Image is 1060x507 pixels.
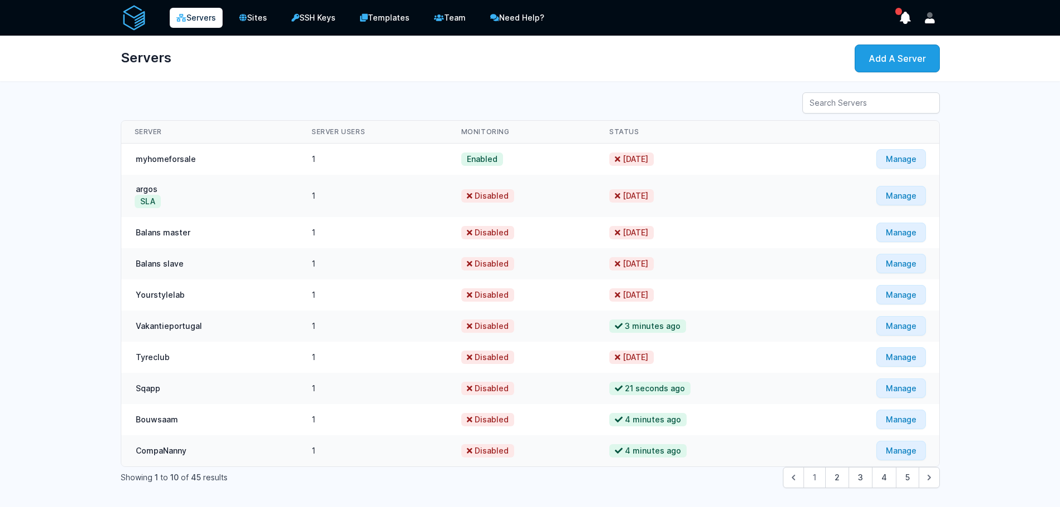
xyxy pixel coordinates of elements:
span: Disabled [461,413,514,426]
span: 3 minutes ago [609,319,686,333]
button: Next &raquo; [919,467,940,488]
th: Server Users [298,121,448,144]
button: User menu [920,8,940,28]
button: Go to page 5 [896,467,919,488]
span: Disabled [461,257,514,270]
h1: Servers [121,45,171,71]
button: show notifications [895,8,915,28]
a: Balans slave [135,259,185,268]
span: &laquo; Previous [783,474,804,485]
span: results [203,472,228,482]
span: [DATE] [609,226,654,239]
span: Disabled [461,319,514,333]
span: [DATE] [609,152,654,166]
img: serverAuth logo [121,4,147,31]
td: 1 [298,373,448,404]
nav: Pagination Navigation [121,467,940,488]
td: 1 [298,217,448,248]
span: 1 [803,467,826,488]
a: myhomeforsale [135,154,197,164]
a: Yourstylelab [135,290,186,299]
a: Team [426,7,474,29]
a: Sites [231,7,275,29]
input: Search Servers [802,92,940,114]
td: 1 [298,144,448,175]
span: Disabled [461,189,514,203]
span: Disabled [461,382,514,395]
span: 45 [191,472,201,482]
td: 1 [298,248,448,279]
a: Manage [876,223,926,242]
span: Disabled [461,444,514,457]
a: Tyreclub [135,352,171,362]
a: argos [135,184,159,194]
a: Manage [876,316,926,336]
a: Manage [876,347,926,367]
a: Manage [876,254,926,273]
button: Go to page 2 [825,467,849,488]
span: Disabled [461,288,514,302]
a: Servers [170,8,223,28]
a: Balans master [135,228,191,237]
button: Go to page 4 [872,467,896,488]
span: Disabled [461,226,514,239]
a: Manage [876,410,926,429]
td: 1 [298,435,448,466]
span: [DATE] [609,189,654,203]
span: [DATE] [609,351,654,364]
button: Go to page 3 [849,467,872,488]
span: 4 minutes ago [609,444,687,457]
td: 1 [298,175,448,217]
span: [DATE] [609,288,654,302]
span: Disabled [461,351,514,364]
span: 21 seconds ago [609,382,691,395]
a: Sqapp [135,383,161,393]
a: Add A Server [855,45,940,72]
td: 1 [298,342,448,373]
span: has unread notifications [895,8,903,15]
span: 1 [155,472,158,482]
a: Manage [876,378,926,398]
a: Templates [352,7,417,29]
span: 4 minutes ago [609,413,687,426]
a: Manage [876,441,926,460]
span: 10 [170,472,179,482]
th: Status [596,121,797,144]
a: Manage [876,285,926,304]
td: 1 [298,311,448,342]
span: of [181,472,189,482]
td: 1 [298,279,448,311]
span: to [160,472,168,482]
span: Enabled [461,152,503,166]
a: Vakantieportugal [135,321,203,331]
a: Manage [876,149,926,169]
a: Bouwsaam [135,415,179,424]
a: CompaNanny [135,446,188,455]
a: SSH Keys [284,7,343,29]
a: Manage [876,186,926,205]
span: Showing [121,472,152,482]
span: [DATE] [609,257,654,270]
th: Server [121,121,299,144]
th: Monitoring [448,121,596,144]
td: 1 [298,404,448,435]
a: Need Help? [482,7,552,29]
button: SLA [135,195,161,208]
